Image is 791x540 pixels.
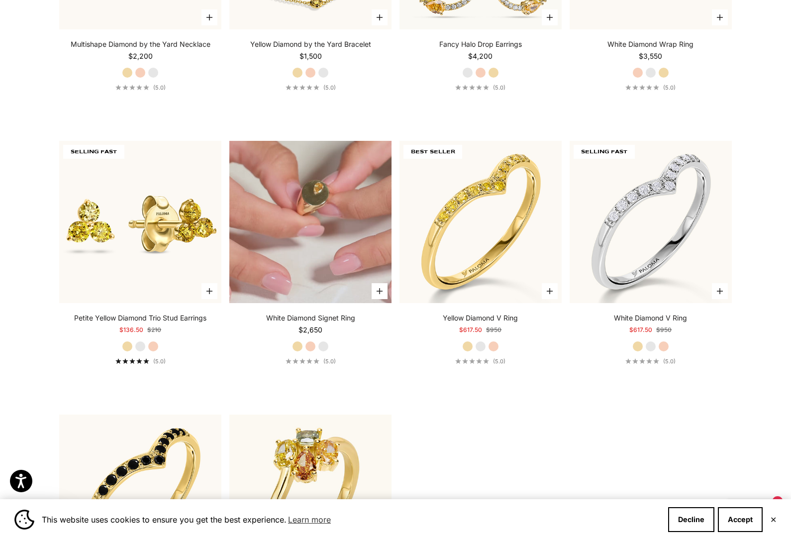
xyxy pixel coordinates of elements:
a: 5.0 out of 5.0 stars(5.0) [455,84,505,91]
sale-price: $3,550 [639,51,662,61]
span: (5.0) [663,358,676,365]
div: 5.0 out of 5.0 stars [115,85,149,90]
a: White Diamond V Ring [614,313,687,323]
sale-price: $1,500 [299,51,322,61]
sale-price: $617.50 [459,325,482,335]
sale-price: $4,200 [468,51,493,61]
span: (5.0) [323,84,336,91]
img: #YellowGold [399,141,562,303]
div: 5.0 out of 5.0 stars [625,358,659,364]
compare-at-price: $950 [656,325,672,335]
a: Learn more [287,512,332,527]
a: 5.0 out of 5.0 stars(5.0) [286,358,336,365]
div: 5.0 out of 5.0 stars [115,358,149,364]
div: 5.0 out of 5.0 stars [286,358,319,364]
a: 5.0 out of 5.0 stars(5.0) [115,84,166,91]
span: (5.0) [323,358,336,365]
compare-at-price: $950 [486,325,501,335]
sale-price: $2,650 [298,325,322,335]
div: 5.0 out of 5.0 stars [455,85,489,90]
a: 5.0 out of 5.0 stars(5.0) [455,358,505,365]
img: #WhiteGold [570,141,732,303]
a: Multishape Diamond by the Yard Necklace [71,39,210,49]
button: Decline [668,507,714,532]
a: #YellowGold #RoseGold #WhiteGold [229,141,392,303]
sale-price: $617.50 [629,325,652,335]
div: 5.0 out of 5.0 stars [286,85,319,90]
span: SELLING FAST [63,145,124,159]
span: This website uses cookies to ensure you get the best experience. [42,512,660,527]
a: 5.0 out of 5.0 stars(5.0) [625,84,676,91]
sale-price: $136.50 [119,325,143,335]
a: 5.0 out of 5.0 stars(5.0) [286,84,336,91]
img: #YellowGold [59,141,221,303]
span: BEST SELLER [403,145,462,159]
a: White Diamond Wrap Ring [607,39,693,49]
div: 5.0 out of 5.0 stars [455,358,489,364]
span: (5.0) [493,358,505,365]
span: SELLING FAST [574,145,635,159]
a: Fancy Halo Drop Earrings [439,39,522,49]
compare-at-price: $210 [147,325,161,335]
button: Accept [718,507,763,532]
a: 5.0 out of 5.0 stars(5.0) [625,358,676,365]
a: Yellow Diamond by the Yard Bracelet [250,39,371,49]
a: Yellow Diamond V Ring [443,313,518,323]
a: White Diamond Signet Ring [266,313,355,323]
span: (5.0) [153,358,166,365]
span: (5.0) [493,84,505,91]
a: 5.0 out of 5.0 stars(5.0) [115,358,166,365]
div: 5.0 out of 5.0 stars [625,85,659,90]
span: (5.0) [663,84,676,91]
img: Cookie banner [14,510,34,530]
sale-price: $2,200 [128,51,153,61]
button: Close [770,517,777,523]
a: Petite Yellow Diamond Trio Stud Earrings [74,313,206,323]
span: (5.0) [153,84,166,91]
